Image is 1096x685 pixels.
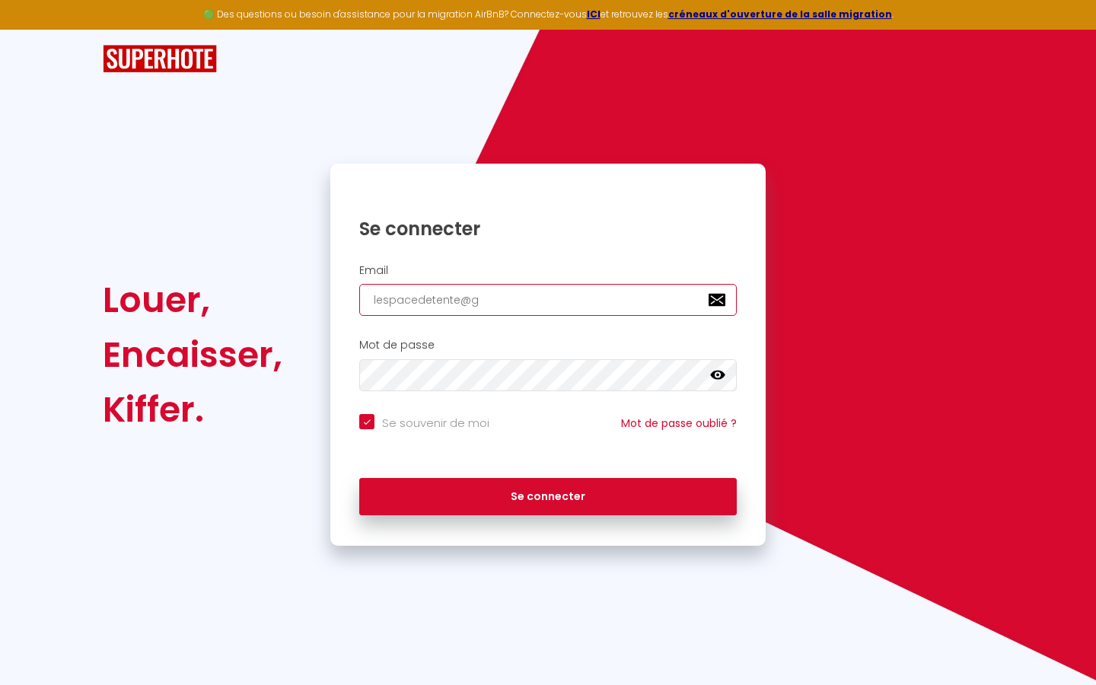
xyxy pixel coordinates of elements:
[587,8,601,21] a: ICI
[359,284,737,316] input: Ton Email
[359,264,737,277] h2: Email
[103,45,217,73] img: SuperHote logo
[103,272,282,327] div: Louer,
[621,416,737,431] a: Mot de passe oublié ?
[359,478,737,516] button: Se connecter
[12,6,58,52] button: Ouvrir le widget de chat LiveChat
[103,382,282,437] div: Kiffer.
[359,217,737,241] h1: Se connecter
[668,8,892,21] a: créneaux d'ouverture de la salle migration
[359,339,737,352] h2: Mot de passe
[103,327,282,382] div: Encaisser,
